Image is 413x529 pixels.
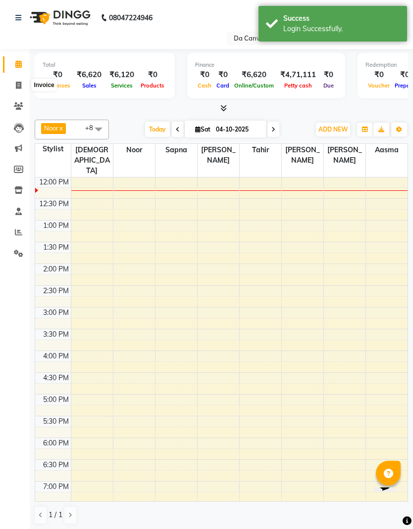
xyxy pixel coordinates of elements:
span: Sapna [155,144,197,156]
span: Aasma [366,144,408,156]
span: Online/Custom [232,82,276,89]
div: ₹4,71,111 [276,69,320,81]
div: 2:00 PM [41,264,71,274]
div: Invoice [31,79,56,91]
span: 1 / 1 [49,510,62,520]
span: [DEMOGRAPHIC_DATA] [71,144,113,177]
div: Finance [195,61,337,69]
span: Cash [195,82,214,89]
span: Sat [193,126,213,133]
img: logo [25,4,93,32]
div: 3:00 PM [41,308,71,318]
div: ₹6,120 [105,69,138,81]
div: ₹6,620 [232,69,276,81]
div: 7:00 PM [41,482,71,492]
div: 6:00 PM [41,438,71,448]
span: Sales [80,82,99,89]
span: [PERSON_NAME] [324,144,365,167]
span: Services [108,82,135,89]
div: 12:00 PM [37,177,71,187]
div: 6:30 PM [41,460,71,470]
div: ₹0 [138,69,167,81]
div: Stylist [35,144,71,154]
span: Noor [113,144,155,156]
input: 2025-10-04 [213,122,262,137]
div: Success [283,13,400,24]
div: 12:30 PM [37,199,71,209]
span: Petty cash [282,82,314,89]
span: Products [138,82,167,89]
div: 4:00 PM [41,351,71,361]
span: ADD NEW [318,126,348,133]
div: ₹0 [320,69,337,81]
div: ₹6,620 [73,69,105,81]
div: 5:00 PM [41,395,71,405]
span: [PERSON_NAME] [282,144,323,167]
span: Today [145,122,170,137]
span: Tahir [240,144,281,156]
div: 1:00 PM [41,220,71,231]
iframe: chat widget [370,487,403,519]
div: 2:30 PM [41,286,71,296]
div: 3:30 PM [41,329,71,340]
div: 5:30 PM [41,416,71,427]
span: [PERSON_NAME] [198,144,239,167]
div: ₹0 [195,69,214,81]
div: ₹0 [214,69,232,81]
div: Total [43,61,167,69]
span: Noor [44,124,58,132]
span: Voucher [365,82,392,89]
span: +8 [85,124,101,132]
button: ADD NEW [316,123,350,136]
div: ₹0 [365,69,392,81]
span: Due [321,82,336,89]
div: Login Successfully. [283,24,400,34]
div: ₹0 [43,69,73,81]
a: x [58,124,63,132]
div: 1:30 PM [41,242,71,253]
span: Card [214,82,232,89]
div: 4:30 PM [41,373,71,383]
